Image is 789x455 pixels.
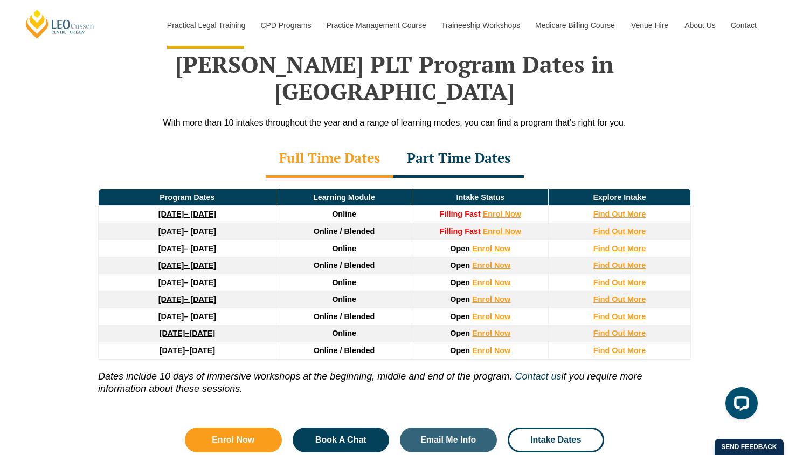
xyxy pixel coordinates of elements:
[315,436,366,444] span: Book A Chat
[160,329,215,337] a: [DATE]–[DATE]
[158,278,216,287] a: [DATE]– [DATE]
[158,312,216,321] a: [DATE]– [DATE]
[160,329,185,337] strong: [DATE]
[293,428,390,452] a: Book A Chat
[508,428,605,452] a: Intake Dates
[593,227,646,236] a: Find Out More
[158,244,184,253] strong: [DATE]
[332,329,356,337] span: Online
[483,210,521,218] a: Enrol Now
[252,2,318,49] a: CPD Programs
[314,261,375,270] span: Online / Blended
[623,2,676,49] a: Venue Hire
[440,210,481,218] strong: Filling Fast
[158,227,184,236] strong: [DATE]
[314,346,375,355] span: Online / Blended
[593,210,646,218] a: Find Out More
[160,346,185,355] strong: [DATE]
[723,2,765,49] a: Contact
[433,2,527,49] a: Traineeship Workshops
[332,244,356,253] span: Online
[472,295,510,304] a: Enrol Now
[158,210,216,218] a: [DATE]– [DATE]
[472,346,510,355] a: Enrol Now
[158,227,216,236] a: [DATE]– [DATE]
[158,210,184,218] strong: [DATE]
[450,312,470,321] span: Open
[450,261,470,270] span: Open
[212,436,254,444] span: Enrol Now
[98,360,691,396] p: if you require more information about these sessions.
[472,278,510,287] a: Enrol Now
[593,244,646,253] a: Find Out More
[393,140,524,178] div: Part Time Dates
[593,295,646,304] a: Find Out More
[189,329,215,337] span: [DATE]
[450,244,470,253] span: Open
[450,346,470,355] span: Open
[472,312,510,321] a: Enrol Now
[98,371,512,382] i: Dates include 10 days of immersive workshops at the beginning, middle and end of the program.
[332,210,356,218] span: Online
[593,278,646,287] a: Find Out More
[440,227,481,236] strong: Filling Fast
[472,329,510,337] a: Enrol Now
[160,346,215,355] a: [DATE]–[DATE]
[400,428,497,452] a: Email Me Info
[158,261,216,270] a: [DATE]– [DATE]
[158,295,216,304] a: [DATE]– [DATE]
[24,9,96,39] a: [PERSON_NAME] Centre for Law
[158,261,184,270] strong: [DATE]
[450,329,470,337] span: Open
[527,2,623,49] a: Medicare Billing Course
[472,261,510,270] a: Enrol Now
[158,295,184,304] strong: [DATE]
[276,189,412,206] td: Learning Module
[159,2,253,49] a: Practical Legal Training
[450,295,470,304] span: Open
[530,436,581,444] span: Intake Dates
[185,428,282,452] a: Enrol Now
[472,244,510,253] a: Enrol Now
[99,189,276,206] td: Program Dates
[266,140,393,178] div: Full Time Dates
[87,116,702,129] div: With more than 10 intakes throughout the year and a range of learning modes, you can find a progr...
[158,312,184,321] strong: [DATE]
[314,227,375,236] span: Online / Blended
[314,312,375,321] span: Online / Blended
[87,51,702,105] h2: [PERSON_NAME] PLT Program Dates in [GEOGRAPHIC_DATA]
[158,278,184,287] strong: [DATE]
[420,436,476,444] span: Email Me Info
[158,244,216,253] a: [DATE]– [DATE]
[676,2,723,49] a: About Us
[549,189,691,206] td: Explore Intake
[515,371,561,382] a: Contact us
[483,227,521,236] a: Enrol Now
[319,2,433,49] a: Practice Management Course
[593,346,646,355] a: Find Out More
[189,346,215,355] span: [DATE]
[593,329,646,337] a: Find Out More
[593,261,646,270] a: Find Out More
[450,278,470,287] span: Open
[717,383,762,428] iframe: LiveChat chat widget
[332,278,356,287] span: Online
[593,312,646,321] a: Find Out More
[332,295,356,304] span: Online
[412,189,549,206] td: Intake Status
